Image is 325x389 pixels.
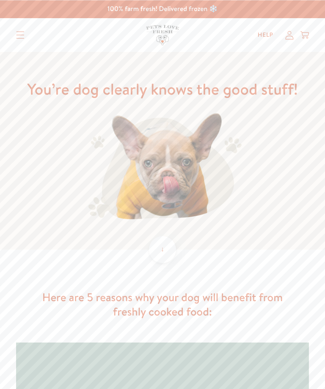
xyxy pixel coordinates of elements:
[283,349,317,381] iframe: Gorgias live chat messenger
[149,236,176,263] div: ↓
[146,25,179,45] img: Pets Love Fresh
[9,24,31,46] summary: Translation missing: en.sections.header.menu
[27,290,298,319] h2: Here are 5 reasons why your dog will benefit from freshly cooked food:
[83,113,241,222] img: Pets Love Fresh
[251,27,280,44] a: Help
[27,79,298,99] h1: You’re dog clearly knows the good stuff!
